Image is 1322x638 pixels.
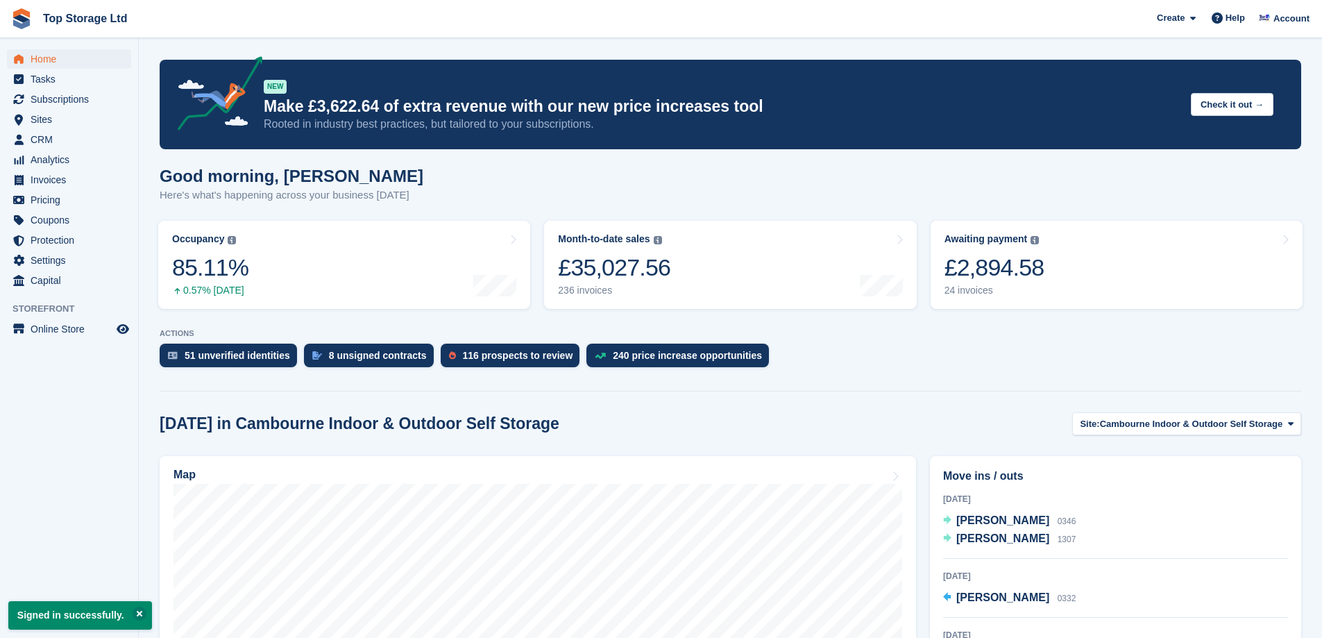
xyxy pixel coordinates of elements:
span: Home [31,49,114,69]
a: Month-to-date sales £35,027.56 236 invoices [544,221,916,309]
a: Occupancy 85.11% 0.57% [DATE] [158,221,530,309]
h2: Move ins / outs [943,468,1288,485]
span: Online Store [31,319,114,339]
span: Sites [31,110,114,129]
img: Sam Topham [1257,11,1271,25]
div: 8 unsigned contracts [329,350,427,361]
span: Account [1273,12,1310,26]
div: 240 price increase opportunities [613,350,762,361]
a: [PERSON_NAME] 0332 [943,589,1076,607]
span: Settings [31,251,114,270]
div: Awaiting payment [944,233,1028,245]
span: CRM [31,130,114,149]
p: Signed in successfully. [8,601,152,630]
a: menu [7,319,131,339]
p: ACTIONS [160,329,1301,338]
span: 0346 [1058,517,1076,526]
a: menu [7,110,131,129]
img: icon-info-grey-7440780725fd019a000dd9b08b2336e03edf1995a4989e88bcd33f0948082b44.svg [654,236,662,244]
img: verify_identity-adf6edd0f0f0b5bbfe63781bf79b02c33cf7c696d77639b501bdc392416b5a36.svg [168,351,178,360]
span: 1307 [1058,535,1076,544]
a: menu [7,271,131,290]
div: Month-to-date sales [558,233,650,245]
p: Rooted in industry best practices, but tailored to your subscriptions. [264,117,1180,132]
p: Make £3,622.64 of extra revenue with our new price increases tool [264,96,1180,117]
span: [PERSON_NAME] [956,591,1049,603]
img: prospect-51fa495bee0391a8d652442698ab0144808aea92771e9ea1ae160a38d050c398.svg [449,351,456,360]
div: 0.57% [DATE] [172,285,248,296]
span: Storefront [12,302,138,316]
a: menu [7,69,131,89]
span: Help [1226,11,1245,25]
img: price-adjustments-announcement-icon-8257ccfd72463d97f412b2fc003d46551f7dbcb40ab6d574587a9cd5c0d94... [166,56,263,135]
span: Analytics [31,150,114,169]
span: Coupons [31,210,114,230]
a: [PERSON_NAME] 1307 [943,530,1076,548]
a: menu [7,190,131,210]
span: Subscriptions [31,90,114,109]
a: menu [7,170,131,190]
a: menu [7,251,131,270]
span: [PERSON_NAME] [956,532,1049,544]
a: menu [7,230,131,250]
div: [DATE] [943,570,1288,582]
div: 236 invoices [558,285,670,296]
span: Create [1157,11,1185,25]
a: 8 unsigned contracts [304,344,441,374]
img: contract_signature_icon-13c848040528278c33f63329250d36e43548de30e8caae1d1a13099fd9432cc5.svg [312,351,322,360]
div: £2,894.58 [944,253,1044,282]
span: Invoices [31,170,114,190]
span: Pricing [31,190,114,210]
a: 116 prospects to review [441,344,587,374]
img: icon-info-grey-7440780725fd019a000dd9b08b2336e03edf1995a4989e88bcd33f0948082b44.svg [228,236,236,244]
div: £35,027.56 [558,253,670,282]
h2: Map [173,469,196,481]
button: Site: Cambourne Indoor & Outdoor Self Storage [1072,412,1301,435]
a: 51 unverified identities [160,344,304,374]
a: 240 price increase opportunities [586,344,776,374]
div: 85.11% [172,253,248,282]
a: menu [7,130,131,149]
span: Tasks [31,69,114,89]
div: Occupancy [172,233,224,245]
div: NEW [264,80,287,94]
button: Check it out → [1191,93,1273,116]
a: Top Storage Ltd [37,7,133,30]
a: [PERSON_NAME] 0346 [943,512,1076,530]
div: [DATE] [943,493,1288,505]
span: Cambourne Indoor & Outdoor Self Storage [1100,417,1283,431]
a: Awaiting payment £2,894.58 24 invoices [931,221,1303,309]
img: stora-icon-8386f47178a22dfd0bd8f6a31ec36ba5ce8667c1dd55bd0f319d3a0aa187defe.svg [11,8,32,29]
div: 24 invoices [944,285,1044,296]
span: Capital [31,271,114,290]
img: price_increase_opportunities-93ffe204e8149a01c8c9dc8f82e8f89637d9d84a8eef4429ea346261dce0b2c0.svg [595,353,606,359]
h2: [DATE] in Cambourne Indoor & Outdoor Self Storage [160,414,559,433]
a: Preview store [115,321,131,337]
div: 51 unverified identities [185,350,290,361]
h1: Good morning, [PERSON_NAME] [160,167,423,185]
a: menu [7,150,131,169]
p: Here's what's happening across your business [DATE] [160,187,423,203]
a: menu [7,210,131,230]
a: menu [7,49,131,69]
span: Site: [1080,417,1099,431]
div: 116 prospects to review [463,350,573,361]
span: [PERSON_NAME] [956,514,1049,526]
span: Protection [31,230,114,250]
img: icon-info-grey-7440780725fd019a000dd9b08b2336e03edf1995a4989e88bcd33f0948082b44.svg [1031,236,1039,244]
span: 0332 [1058,594,1076,603]
a: menu [7,90,131,109]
